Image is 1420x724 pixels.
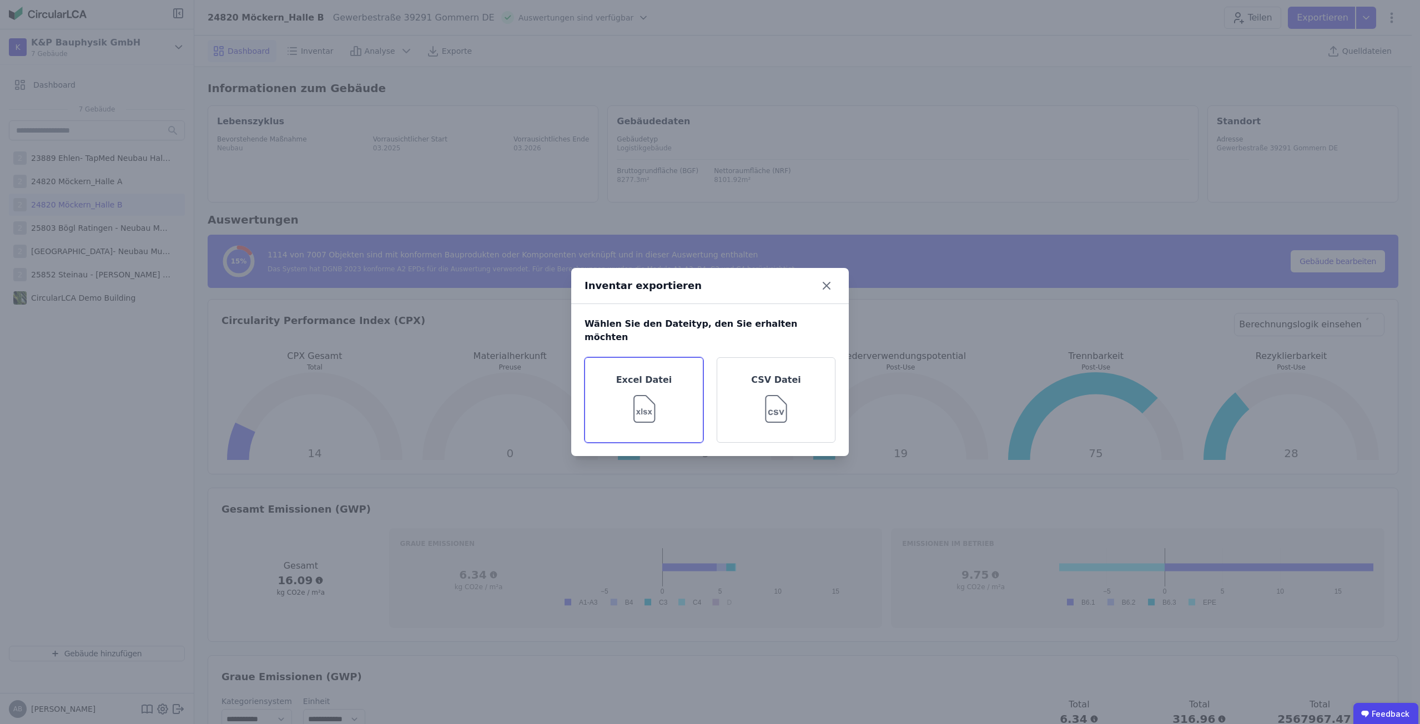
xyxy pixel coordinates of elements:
div: Inventar exportieren [585,278,702,293]
img: svg%3e [626,387,662,427]
img: svg%3e [758,387,794,427]
div: Excel Datei [585,357,703,443]
div: Wählen Sie den Dateityp, den Sie erhalten möchten [585,317,835,357]
div: CSV Datei [717,357,835,443]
